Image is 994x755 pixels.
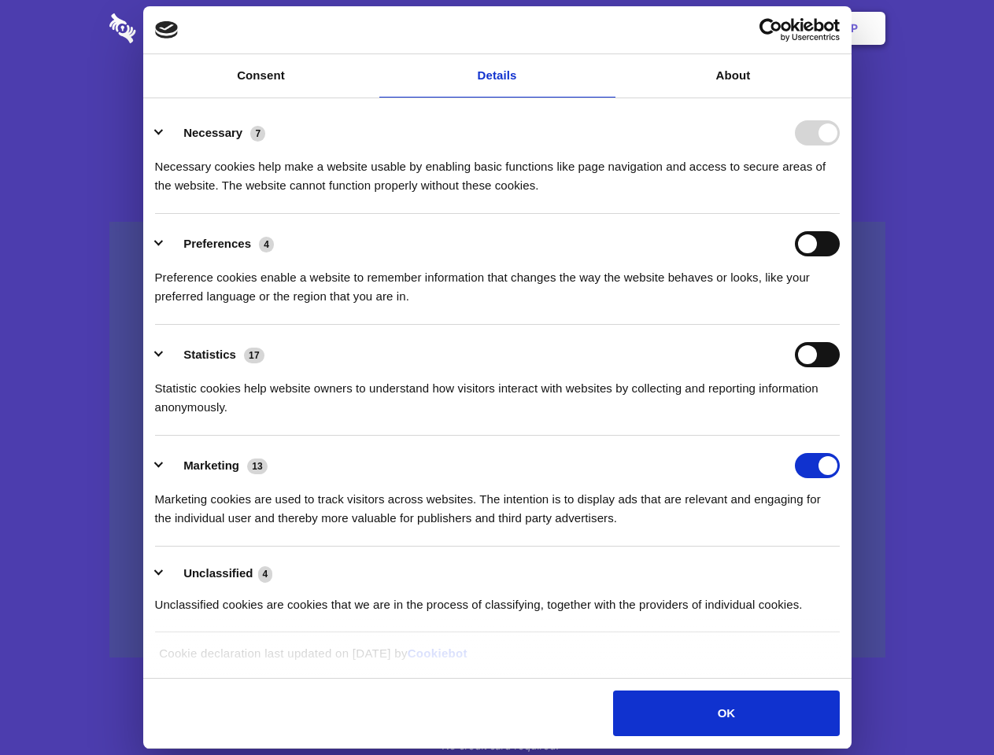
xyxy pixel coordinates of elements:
div: Unclassified cookies are cookies that we are in the process of classifying, together with the pro... [155,584,840,614]
div: Preference cookies enable a website to remember information that changes the way the website beha... [155,256,840,306]
label: Marketing [183,459,239,472]
a: Usercentrics Cookiebot - opens in a new window [702,18,840,42]
span: 7 [250,126,265,142]
a: About [615,54,852,98]
div: Cookie declaration last updated on [DATE] by [147,644,847,675]
a: Consent [143,54,379,98]
span: 4 [259,237,274,252]
label: Statistics [183,348,236,361]
a: Details [379,54,615,98]
button: Statistics (17) [155,342,275,367]
button: Unclassified (4) [155,564,283,584]
a: Cookiebot [408,646,467,660]
span: 4 [258,566,273,582]
iframe: Drift Widget Chat Controller [915,676,975,736]
div: Necessary cookies help make a website usable by enabling basic functions like page navigation and... [155,145,840,195]
button: Marketing (13) [155,453,278,478]
h4: Auto-redaction of sensitive data, encrypted data sharing and self-destructing private chats. Shar... [109,143,885,195]
button: Preferences (4) [155,231,284,256]
img: logo [155,21,179,39]
span: 17 [244,348,264,363]
a: Wistia video thumbnail [109,222,885,658]
div: Statistic cookies help website owners to understand how visitors interact with websites by collec... [155,367,840,417]
h1: Eliminate Slack Data Loss. [109,71,885,127]
a: Login [714,4,782,53]
label: Preferences [183,237,251,250]
div: Marketing cookies are used to track visitors across websites. The intention is to display ads tha... [155,478,840,528]
a: Contact [638,4,711,53]
span: 13 [247,459,268,474]
button: Necessary (7) [155,120,275,145]
label: Necessary [183,126,242,139]
img: logo-wordmark-white-trans-d4663122ce5f474addd5e946df7df03e33cb6a1c49d2221995e7729f52c070b2.svg [109,13,244,43]
button: OK [613,691,839,736]
a: Pricing [462,4,530,53]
